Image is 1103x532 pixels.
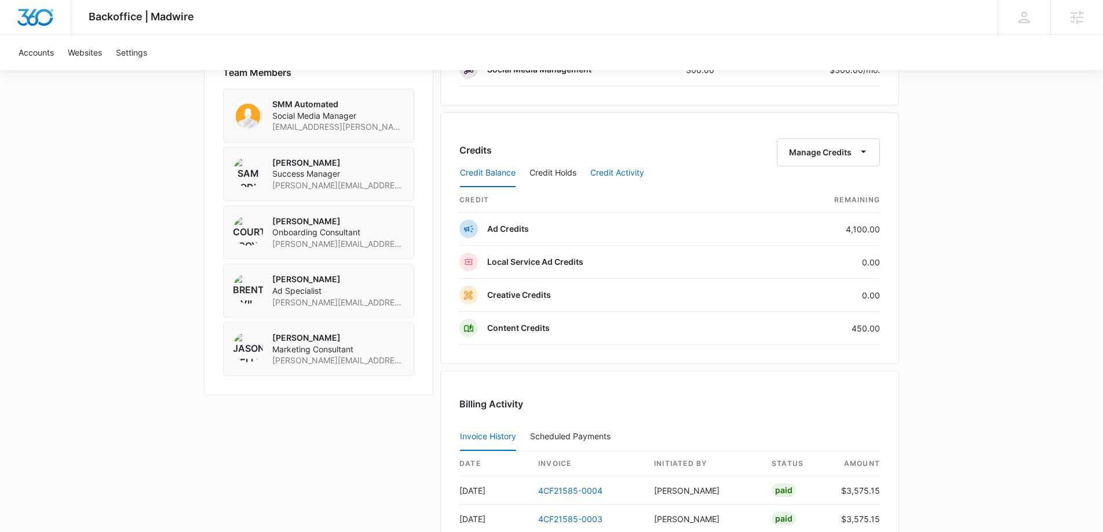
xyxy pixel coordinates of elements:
div: Paid [772,483,796,497]
th: Initiated By [645,451,762,476]
p: [PERSON_NAME] [272,332,404,344]
h3: Credits [459,143,492,157]
td: 450.00 [757,312,880,345]
th: Remaining [757,188,880,213]
span: /mo. [863,65,880,75]
p: Ad Credits [487,223,529,235]
span: Backoffice | Madwire [89,10,194,23]
th: status [762,451,832,476]
th: amount [832,451,880,476]
span: [PERSON_NAME][EMAIL_ADDRESS][PERSON_NAME][DOMAIN_NAME] [272,180,404,191]
a: 4CF21585-0003 [538,514,602,524]
button: Manage Credits [777,139,880,166]
p: [PERSON_NAME] [272,157,404,169]
span: Success Manager [272,168,404,180]
p: [PERSON_NAME] [272,274,404,285]
span: [PERSON_NAME][EMAIL_ADDRESS][PERSON_NAME][DOMAIN_NAME] [272,297,404,308]
button: Credit Balance [460,159,516,187]
p: SMM Automated [272,99,404,110]
a: Accounts [12,35,61,70]
p: Creative Credits [487,289,551,301]
h3: Billing Activity [459,397,880,411]
span: Marketing Consultant [272,344,404,355]
a: Websites [61,35,109,70]
button: Credit Activity [590,159,644,187]
span: Social Media Manager [272,110,404,122]
span: [PERSON_NAME][EMAIL_ADDRESS][PERSON_NAME][DOMAIN_NAME] [272,355,404,366]
span: Ad Specialist [272,285,404,297]
th: credit [459,188,757,213]
span: Team Members [223,65,291,79]
div: Paid [772,512,796,526]
a: Settings [109,35,154,70]
img: Brent Avila [233,274,263,304]
td: 0.00 [757,279,880,312]
td: 4,100.00 [757,213,880,246]
span: [EMAIL_ADDRESS][PERSON_NAME][DOMAIN_NAME] [272,121,404,133]
button: Invoice History [460,423,516,451]
p: [PERSON_NAME] [272,216,404,227]
img: Courtney Coy [233,216,263,246]
p: Local Service Ad Credits [487,256,583,268]
img: Sam Coduto [233,157,263,187]
div: Scheduled Payments [530,432,615,440]
td: [DATE] [459,476,529,505]
td: 0.00 [757,246,880,279]
span: Onboarding Consultant [272,227,404,238]
button: Credit Holds [529,159,576,187]
span: [PERSON_NAME][EMAIL_ADDRESS][PERSON_NAME][DOMAIN_NAME] [272,238,404,250]
a: 4CF21585-0004 [538,486,602,495]
td: [PERSON_NAME] [645,476,762,505]
td: $3,575.15 [832,476,880,505]
th: date [459,451,529,476]
img: SMM Automated [233,99,263,129]
p: Content Credits [487,322,550,334]
img: Jason Hellem [233,332,263,362]
th: invoice [529,451,645,476]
